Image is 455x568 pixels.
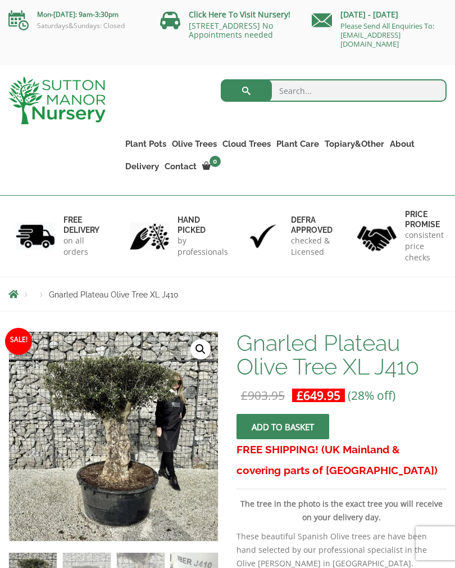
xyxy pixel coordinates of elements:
p: consistent price checks [405,229,444,263]
span: Sale! [5,328,32,355]
bdi: 649.95 [297,387,340,403]
bdi: 903.95 [241,387,285,403]
nav: Breadcrumbs [8,290,447,299]
a: Please Send All Enquiries To: [EMAIL_ADDRESS][DOMAIN_NAME] [340,21,434,49]
span: Gnarled Plateau Olive Tree XL J410 [49,290,179,299]
span: £ [297,387,303,403]
a: [STREET_ADDRESS] No Appointments needed [189,20,273,40]
p: Saturdays&Sundays: Closed [8,21,143,30]
span: (28% off) [348,387,395,403]
a: Topiary&Other [322,136,387,152]
a: Cloud Trees [220,136,274,152]
h1: Gnarled Plateau Olive Tree XL J410 [236,331,447,378]
span: £ [241,387,248,403]
h6: FREE DELIVERY [63,215,99,235]
img: 2.jpg [130,222,169,251]
a: 0 [199,159,224,174]
p: checked & Licensed [291,235,333,258]
p: Mon-[DATE]: 9am-3:30pm [8,8,143,21]
span: 0 [210,156,221,167]
a: Olive Trees [169,136,220,152]
strong: The tree in the photo is the exact tree you will receive on your delivery day. [240,498,443,522]
img: 3.jpg [243,222,283,251]
h6: hand picked [178,215,228,235]
img: 1.jpg [16,222,55,251]
img: 4.jpg [357,219,397,253]
a: About [387,136,417,152]
input: Search... [221,79,447,102]
a: Click Here To Visit Nursery! [189,9,290,20]
a: View full-screen image gallery [190,339,211,359]
button: Add to basket [236,414,329,439]
h6: Price promise [405,209,444,229]
p: on all orders [63,235,99,258]
p: by professionals [178,235,228,258]
p: [DATE] - [DATE] [312,8,447,21]
img: logo [8,76,106,124]
a: Plant Care [274,136,322,152]
h3: FREE SHIPPING! (UK Mainland & covering parts of [GEOGRAPHIC_DATA]) [236,439,447,481]
a: Contact [162,159,199,174]
a: Plant Pots [122,136,169,152]
h6: Defra approved [291,215,333,235]
a: Delivery [122,159,162,174]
